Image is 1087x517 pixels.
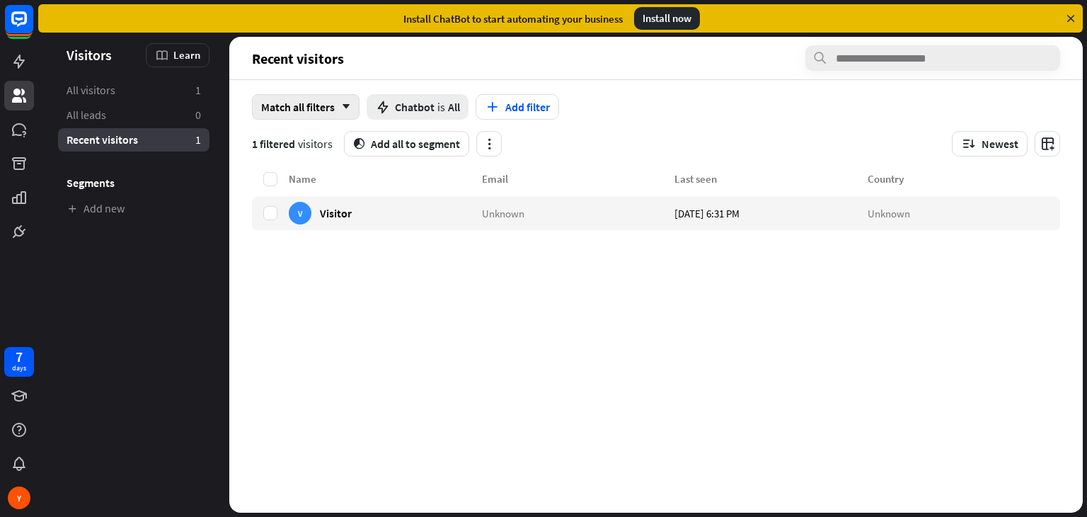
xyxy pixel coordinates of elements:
[67,83,115,98] span: All visitors
[448,100,460,114] span: All
[289,172,482,186] div: Name
[482,206,524,220] span: Unknown
[67,132,138,147] span: Recent visitors
[344,131,469,157] button: segmentAdd all to segment
[298,137,333,151] span: visitors
[353,138,365,149] i: segment
[476,94,559,120] button: Add filter
[335,103,350,111] i: arrow_down
[868,206,910,220] span: Unknown
[320,206,352,220] span: Visitor
[195,108,201,123] aside: 0
[674,206,740,220] span: [DATE] 6:31 PM
[195,132,201,147] aside: 1
[868,172,1061,186] div: Country
[195,83,201,98] aside: 1
[482,172,675,186] div: Email
[58,197,209,220] a: Add new
[4,347,34,377] a: 7 days
[252,94,360,120] div: Match all filters
[58,103,209,127] a: All leads 0
[252,137,295,151] span: 1 filtered
[403,12,623,25] div: Install ChatBot to start automating your business
[634,7,700,30] div: Install now
[173,48,200,62] span: Learn
[58,79,209,102] a: All visitors 1
[16,351,23,363] div: 7
[289,202,311,225] div: V
[67,47,112,63] span: Visitors
[8,487,30,509] div: Y
[58,176,209,190] h3: Segments
[395,100,435,114] span: Chatbot
[11,6,54,48] button: Open LiveChat chat widget
[674,172,868,186] div: Last seen
[67,108,106,123] span: All leads
[12,363,26,373] div: days
[252,50,344,67] span: Recent visitors
[437,100,445,114] span: is
[952,131,1028,157] button: Newest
